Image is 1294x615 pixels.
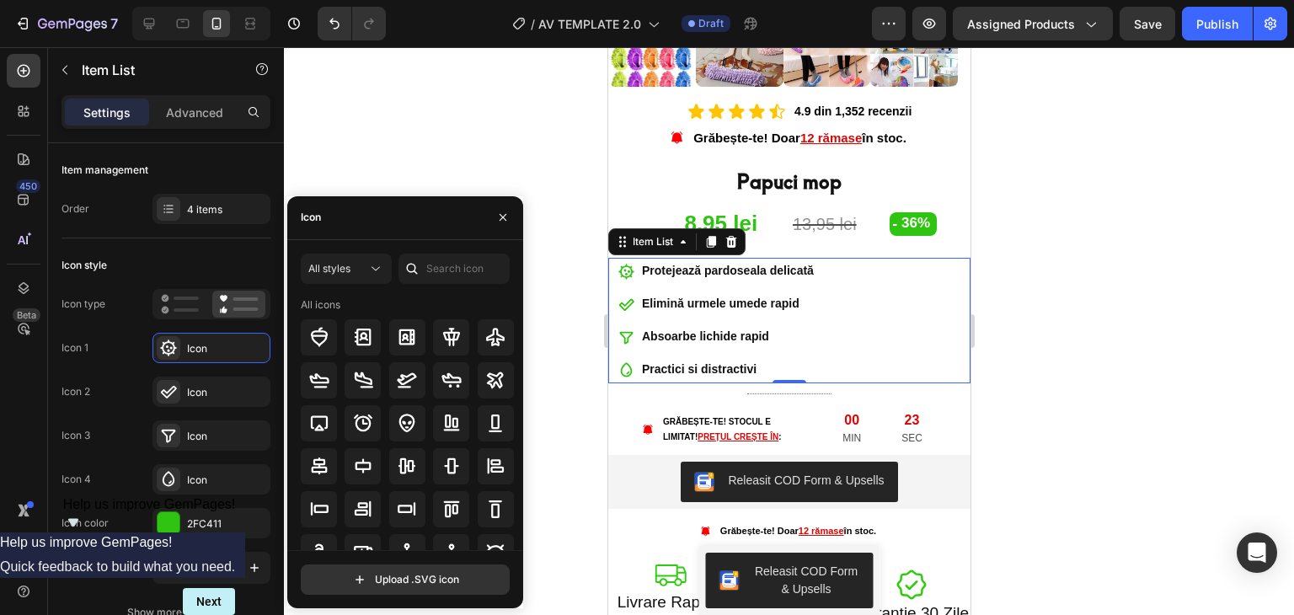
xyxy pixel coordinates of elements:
div: Icon 1 [61,340,88,356]
div: Icon type [61,297,105,312]
span: All styles [308,262,350,275]
div: Icon [187,429,266,444]
div: Icon 4 [61,472,91,487]
div: 4 items [187,202,266,217]
p: Item List [82,60,225,80]
div: Icon 3 [61,428,90,443]
div: Icon 2 [61,384,90,399]
span: Assigned Products [967,15,1075,33]
button: Publish [1182,7,1253,40]
iframe: Design area [608,47,970,615]
div: Publish [1196,15,1238,33]
div: Icon [187,473,266,488]
button: Show survey - Help us improve GemPages! [63,497,236,532]
div: Icon [187,341,266,356]
p: Advanced [166,104,223,121]
h2: Garanție 30 Zile [245,554,362,579]
div: Order [61,201,89,217]
span: Help us improve GemPages! [63,497,236,511]
div: Icon style [61,258,107,273]
button: Assigned Products [953,7,1113,40]
span: / [531,15,535,33]
div: Icon [187,385,266,400]
p: 7 [110,13,118,34]
button: All styles [301,254,392,284]
button: 7 [7,7,126,40]
div: Beta [13,308,40,322]
span: Draft [698,16,724,31]
button: Upload .SVG icon [301,564,510,595]
div: Undo/Redo [318,7,386,40]
span: Save [1134,17,1162,31]
div: Open Intercom Messenger [1237,532,1277,573]
span: AV TEMPLATE 2.0 [538,15,641,33]
div: Icon [301,210,321,225]
button: Save [1120,7,1175,40]
div: Item management [61,163,148,178]
div: All icons [301,297,340,313]
p: Settings [83,104,131,121]
input: Search icon [398,254,510,284]
div: 450 [16,179,40,193]
div: Upload .SVG icon [351,571,459,588]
